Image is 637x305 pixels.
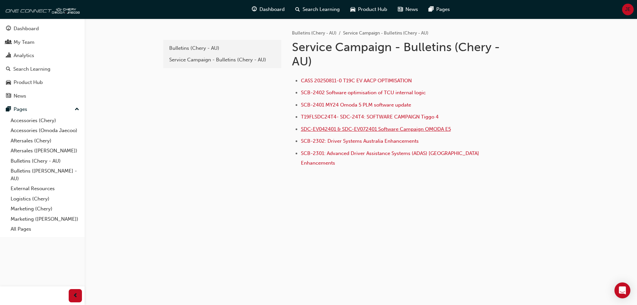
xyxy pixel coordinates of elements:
[350,5,355,14] span: car-icon
[3,23,82,35] a: Dashboard
[8,184,82,194] a: External Resources
[423,3,455,16] a: pages-iconPages
[292,40,510,69] h1: Service Campaign - Bulletins (Chery - AU)
[8,204,82,214] a: Marketing (Chery)
[295,5,300,14] span: search-icon
[290,3,345,16] a: search-iconSearch Learning
[301,114,439,120] a: T19FLSDC24T4- SDC-24T4: SOFTWARE CAMPAIGN Tiggo 4
[8,166,82,184] a: Bulletins ([PERSON_NAME] - AU)
[8,146,82,156] a: Aftersales ([PERSON_NAME])
[169,44,275,52] div: Bulletins (Chery - AU)
[3,63,82,75] a: Search Learning
[398,5,403,14] span: news-icon
[6,39,11,45] span: people-icon
[343,30,428,37] li: Service Campaign - Bulletins (Chery - AU)
[429,5,434,14] span: pages-icon
[614,282,630,298] div: Open Intercom Messenger
[8,214,82,224] a: Marketing ([PERSON_NAME])
[392,3,423,16] a: news-iconNews
[3,76,82,89] a: Product Hub
[436,6,450,13] span: Pages
[14,92,26,100] div: News
[358,6,387,13] span: Product Hub
[6,66,11,72] span: search-icon
[8,194,82,204] a: Logistics (Chery)
[8,136,82,146] a: Aftersales (Chery)
[169,56,275,64] div: Service Campaign - Bulletins (Chery - AU)
[6,93,11,99] span: news-icon
[14,52,34,59] div: Analytics
[8,125,82,136] a: Accessories (Omoda Jaecoo)
[14,106,27,113] div: Pages
[622,4,634,15] button: JE
[6,107,11,113] span: pages-icon
[73,292,78,300] span: prev-icon
[166,54,279,66] a: Service Campaign - Bulletins (Chery - AU)
[301,150,480,166] a: SCB-2301: Advanced Driver Assistance Systems (ADAS) [GEOGRAPHIC_DATA] Enhancements
[301,90,426,96] a: SCB-2402 Software optimisation of TCU internal logic
[6,26,11,32] span: guage-icon
[13,65,50,73] div: Search Learning
[259,6,285,13] span: Dashboard
[14,38,35,46] div: My Team
[301,102,411,108] a: SCB-2401 MY24 Omoda 5 PLM software update
[3,21,82,103] button: DashboardMy TeamAnalyticsSearch LearningProduct HubNews
[303,6,340,13] span: Search Learning
[6,53,11,59] span: chart-icon
[166,42,279,54] a: Bulletins (Chery - AU)
[301,138,419,144] a: SCB-2302: Driver Systems Australia Enhancements
[625,6,631,13] span: JE
[3,103,82,115] button: Pages
[301,78,412,84] a: CASS 20250811-0 T19C EV AACP OPTIMISATION
[75,105,79,114] span: up-icon
[3,3,80,16] img: oneconnect
[14,25,39,33] div: Dashboard
[345,3,392,16] a: car-iconProduct Hub
[292,30,336,36] a: Bulletins (Chery - AU)
[8,156,82,166] a: Bulletins (Chery - AU)
[405,6,418,13] span: News
[8,115,82,126] a: Accessories (Chery)
[3,36,82,48] a: My Team
[3,49,82,62] a: Analytics
[301,126,451,132] a: SDC-EV042401 & SDC-EV072401 Software Campaign OMODA E5
[6,80,11,86] span: car-icon
[247,3,290,16] a: guage-iconDashboard
[3,90,82,102] a: News
[252,5,257,14] span: guage-icon
[8,224,82,234] a: All Pages
[14,79,43,86] div: Product Hub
